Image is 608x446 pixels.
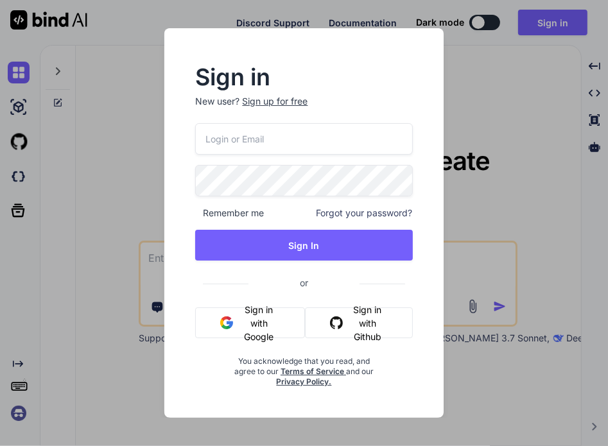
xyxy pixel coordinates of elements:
p: New user? [195,95,412,123]
button: Sign In [195,230,412,261]
button: Sign in with Google [195,307,304,338]
h2: Sign in [195,67,412,87]
button: Sign in with Github [305,307,413,338]
span: Forgot your password? [317,207,413,219]
img: google [220,316,233,329]
span: or [248,267,360,298]
a: Privacy Policy. [276,377,331,386]
span: Remember me [195,207,264,219]
div: Sign up for free [242,95,308,108]
input: Login or Email [195,123,412,155]
a: Terms of Service [281,366,346,376]
div: You acknowledge that you read, and agree to our and our [232,348,376,387]
img: github [330,316,343,329]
